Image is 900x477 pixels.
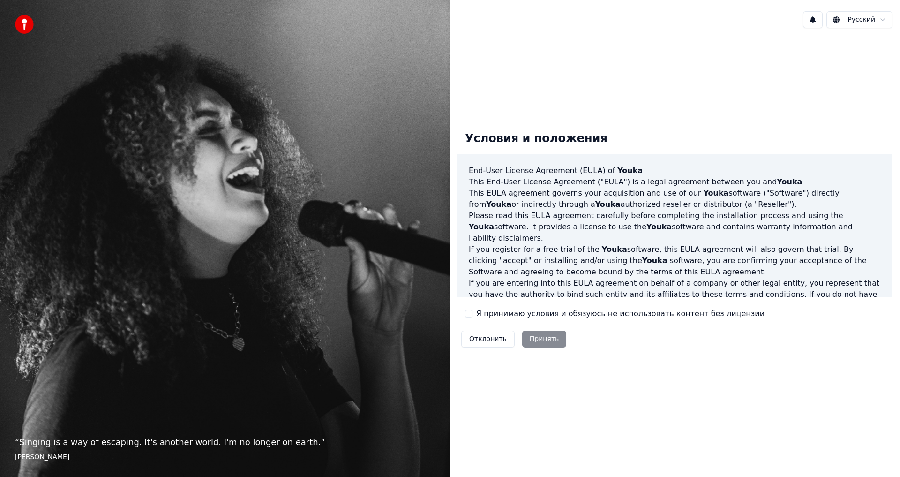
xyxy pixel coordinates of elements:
[15,15,34,34] img: youka
[617,166,643,175] span: Youka
[15,453,435,462] footer: [PERSON_NAME]
[15,436,435,449] p: “ Singing is a way of escaping. It's another world. I'm no longer on earth. ”
[469,188,881,210] p: This EULA agreement governs your acquisition and use of our software ("Software") directly from o...
[602,245,627,254] span: Youka
[469,244,881,278] p: If you register for a free trial of the software, this EULA agreement will also govern that trial...
[777,177,802,186] span: Youka
[642,256,667,265] span: Youka
[469,210,881,244] p: Please read this EULA agreement carefully before completing the installation process and using th...
[476,308,765,319] label: Я принимаю условия и обязуюсь не использовать контент без лицензии
[469,278,881,323] p: If you are entering into this EULA agreement on behalf of a company or other legal entity, you re...
[469,176,881,188] p: This End-User License Agreement ("EULA") is a legal agreement between you and
[469,165,881,176] h3: End-User License Agreement (EULA) of
[461,331,515,348] button: Отклонить
[469,222,494,231] span: Youka
[486,200,511,209] span: Youka
[703,189,728,197] span: Youka
[595,200,621,209] span: Youka
[457,124,615,154] div: Условия и положения
[646,222,672,231] span: Youka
